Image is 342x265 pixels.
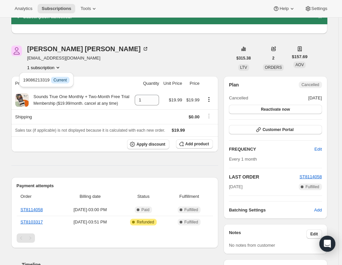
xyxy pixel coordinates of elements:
button: Edit [310,144,326,155]
div: Open Intercom Messenger [319,236,335,252]
button: 19086213319 InfoCurrent [21,74,72,85]
span: Cancelled [229,95,248,101]
span: Kathy Meidell [11,46,22,56]
span: Paid [141,207,149,212]
span: Billing date [63,193,117,200]
button: Tools [77,4,101,13]
span: Add [314,207,322,213]
button: Help [269,4,299,13]
span: Fulfilled [184,207,198,212]
th: Shipping [11,109,133,124]
button: $315.38 [233,54,255,63]
button: Add [310,205,326,215]
span: Tools [81,6,91,11]
span: Edit [310,231,318,237]
h3: Notes [229,229,306,239]
button: Analytics [11,4,36,13]
span: [DATE] · 03:51 PM [63,219,117,225]
span: Edit [314,146,322,153]
button: 2 [268,54,278,63]
th: Quantity [133,76,161,91]
span: Add product [185,141,209,147]
span: Fulfillment [169,193,209,200]
span: Analytics [15,6,32,11]
span: Every 1 month [229,157,257,162]
span: 2 [272,56,274,61]
th: Unit Price [161,76,184,91]
h6: Batching Settings [229,207,314,213]
span: Fulfilled [184,219,198,225]
span: Cancelled [301,82,319,87]
span: Current [54,77,67,83]
span: [EMAIL_ADDRESS][DOMAIN_NAME] [27,55,149,62]
button: Shipping actions [204,112,214,120]
div: [PERSON_NAME] [PERSON_NAME] [27,46,149,52]
span: Fulfilled [305,184,319,190]
a: ST8103317 [21,219,43,224]
span: $19.99 [169,97,182,102]
span: ORDERS [265,65,282,70]
a: ST8114058 [299,174,322,179]
span: [DATE] [308,95,322,101]
span: AOV [295,63,304,67]
span: Apply discount [136,142,165,147]
button: Settings [301,4,331,13]
span: No notes from customer [229,243,275,248]
a: ST8114058 [21,207,43,212]
span: $0.00 [189,114,200,119]
button: ST8114058 [299,174,322,180]
span: $19.99 [172,128,185,133]
div: Sounds True One Monthly + Two-Month Free Trial [29,93,129,107]
th: Price [184,76,201,91]
span: [DATE] [229,184,243,190]
span: $19.99 [186,97,200,102]
span: $157.69 [292,54,307,60]
button: Edit [306,229,322,239]
span: LTV [240,65,247,70]
span: [DATE] · 03:00 PM [63,206,117,213]
span: Subscriptions [42,6,71,11]
button: Reactivate now [229,105,322,114]
button: Add product [176,139,213,149]
h2: Payment attempts [17,183,213,189]
span: Sales tax (if applicable) is not displayed because it is calculated with each new order. [15,128,165,133]
img: product img [15,93,29,107]
h2: FREQUENCY [229,146,314,153]
button: Apply discount [127,139,169,149]
span: 19086213319 [23,77,70,82]
span: Reactivate now [261,107,290,112]
small: Membership ($19.99/month. cancel at any time) [34,101,118,106]
button: Customer Portal [229,125,322,134]
th: Order [17,189,61,204]
span: Settings [311,6,327,11]
button: Subscriptions [38,4,75,13]
span: Customer Portal [262,127,293,132]
button: Product actions [204,96,214,103]
span: Refunded [137,219,154,225]
span: Status [121,193,165,200]
th: Product [11,76,133,91]
nav: Pagination [17,233,213,243]
h2: LAST ORDER [229,174,299,180]
button: Product actions [27,64,61,71]
h2: Plan [229,81,239,88]
span: $315.38 [237,56,251,61]
span: Help [279,6,288,11]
